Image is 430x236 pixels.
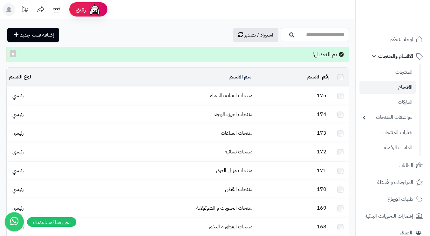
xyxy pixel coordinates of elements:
a: لوحة التحكم [359,32,426,47]
a: منتجات الحلويات و الشوكولاتة [196,204,253,212]
a: منتجات نسائية [225,148,253,156]
span: رئيسي [9,167,27,174]
span: الأقسام والمنتجات [378,52,413,61]
span: 168 [314,223,330,231]
span: رئيسي [9,129,27,137]
a: منتجات العطور و البخور [209,223,253,231]
span: استيراد / تصدير [244,31,273,39]
span: الطلبات [399,161,413,170]
a: الطلبات [359,158,426,173]
span: 170 [314,185,330,193]
span: 171 [314,167,330,174]
span: 172 [314,148,330,156]
span: إشعارات التحويلات البنكية [365,212,413,220]
a: استيراد / تصدير [233,28,278,42]
span: 174 [314,111,330,118]
span: لوحة التحكم [390,35,413,44]
div: رقم القسم [258,73,330,81]
a: إضافة قسم جديد [7,28,59,42]
span: رئيسي [9,111,27,118]
a: مواصفات المنتجات [359,111,416,124]
a: إشعارات التحويلات البنكية [359,208,426,224]
a: خيارات المنتجات [359,126,416,139]
a: منتجات الساعات [221,129,253,137]
div: تم التعديل! [6,47,349,62]
a: اسم القسم [229,73,253,81]
a: تحديثات المنصة [17,3,33,17]
a: منتجات العناية بالشفاه [210,92,253,99]
span: رفيق [76,6,86,13]
span: رئيسي [9,148,27,156]
span: 173 [314,129,330,137]
span: رئيسي [9,92,27,99]
button: × [10,50,16,57]
a: منتجات القطن [225,185,253,193]
span: رئيسي [9,185,27,193]
a: المراجعات والأسئلة [359,175,426,190]
a: الأقسام [359,81,416,94]
span: 175 [314,92,330,99]
span: 169 [314,204,330,212]
a: المنتجات [359,65,416,79]
a: منتجات اجهزة الوجه [215,111,253,118]
span: المراجعات والأسئلة [377,178,413,187]
td: نوع القسم [7,68,83,86]
span: إضافة قسم جديد [20,31,54,39]
a: منتجات مزيل العرق [216,167,253,174]
a: طلبات الإرجاع [359,192,426,207]
a: الملفات الرقمية [359,141,416,155]
img: ai-face.png [88,3,101,16]
span: رئيسي [9,204,27,212]
a: الماركات [359,95,416,109]
span: طلبات الإرجاع [387,195,413,204]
